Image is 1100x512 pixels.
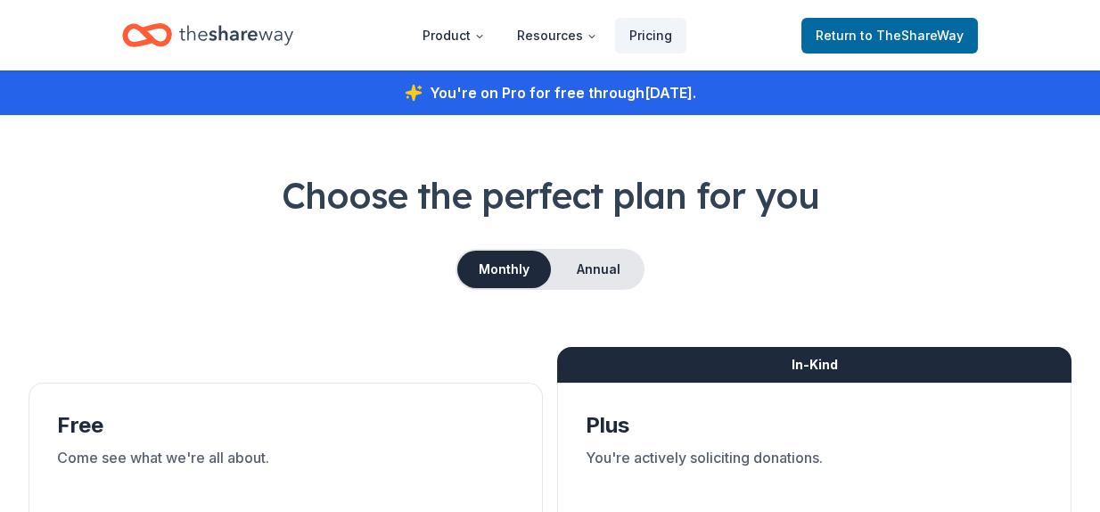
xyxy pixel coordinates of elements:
nav: Main [408,14,686,56]
h1: Choose the perfect plan for you [29,170,1071,220]
button: Annual [554,251,643,288]
span: to TheShareWay [860,28,964,43]
div: In-Kind [557,347,1071,383]
div: Plus [586,411,1043,440]
button: Monthly [457,251,551,288]
button: Product [408,18,499,54]
a: Home [122,14,293,56]
div: Come see what we're all about. [57,447,514,497]
div: You're actively soliciting donations. [586,447,1043,497]
a: Pricing [615,18,686,54]
button: Resources [503,18,612,54]
div: Free [57,411,514,440]
span: Return [816,25,964,46]
a: Returnto TheShareWay [801,18,978,54]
